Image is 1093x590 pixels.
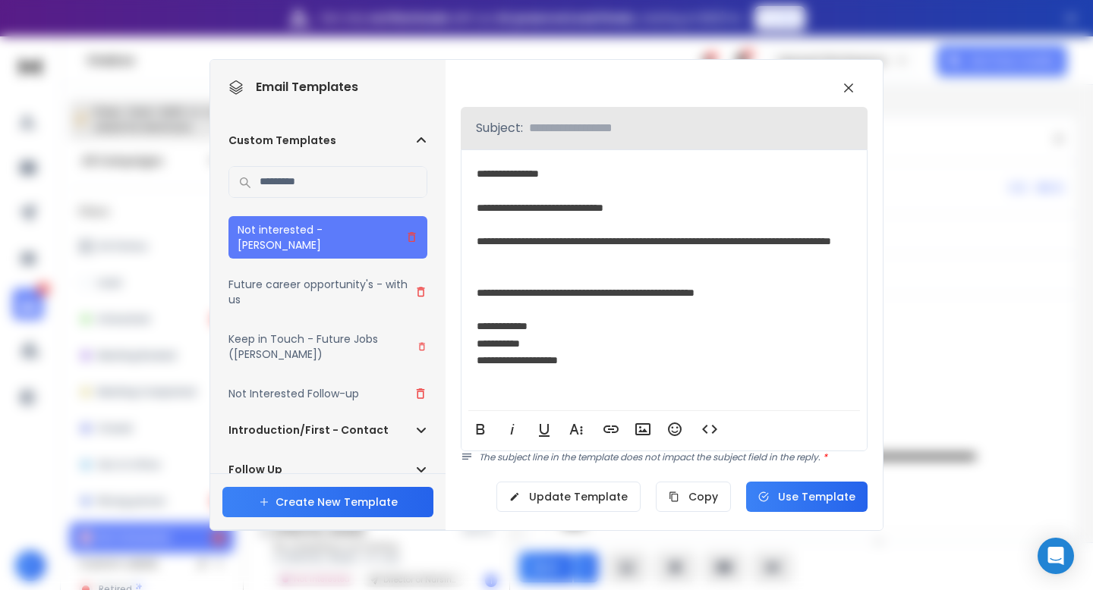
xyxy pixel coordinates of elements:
button: More Text [562,414,591,444]
button: Insert Link (⌘K) [597,414,625,444]
span: reply. [796,450,827,463]
div: Open Intercom Messenger [1038,538,1074,574]
button: Code View [695,414,724,444]
button: Emoticons [660,414,689,444]
button: Underline (⌘U) [530,414,559,444]
button: Use Template [746,482,868,512]
p: The subject line in the template does not impact the subject field in the [479,451,868,463]
p: Subject: [476,119,523,137]
button: Italic (⌘I) [498,414,527,444]
button: Update Template [496,482,641,512]
button: Copy [656,482,731,512]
